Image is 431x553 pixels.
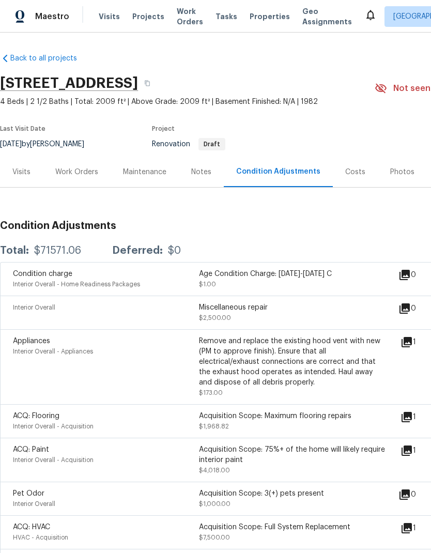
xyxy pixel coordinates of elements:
[250,11,290,22] span: Properties
[199,390,223,396] span: $173.00
[13,423,94,429] span: Interior Overall - Acquisition
[13,534,68,541] span: HVAC - Acquisition
[34,245,81,256] div: $71571.06
[12,167,30,177] div: Visits
[13,348,93,355] span: Interior Overall - Appliances
[13,412,59,420] span: ACQ: Flooring
[199,501,230,507] span: $1,000.00
[199,488,385,499] div: Acquisition Scope: 3(+) pets present
[199,444,385,465] div: Acquisition Scope: 75%+ of the home will likely require interior paint
[13,304,55,311] span: Interior Overall
[199,281,216,287] span: $1.00
[13,337,50,345] span: Appliances
[55,167,98,177] div: Work Orders
[35,11,69,22] span: Maestro
[13,281,140,287] span: Interior Overall - Home Readiness Packages
[138,74,157,93] button: Copy Address
[177,6,203,27] span: Work Orders
[199,467,230,473] span: $4,018.00
[199,336,385,388] div: Remove and replace the existing hood vent with new (PM to approve finish). Ensure that all electr...
[199,315,231,321] span: $2,500.00
[199,141,224,147] span: Draft
[345,167,365,177] div: Costs
[199,411,385,421] div: Acquisition Scope: Maximum flooring repairs
[13,270,72,278] span: Condition charge
[13,524,50,531] span: ACQ: HVAC
[199,522,385,532] div: Acquisition Scope: Full System Replacement
[123,167,166,177] div: Maintenance
[13,457,94,463] span: Interior Overall - Acquisition
[13,501,55,507] span: Interior Overall
[215,13,237,20] span: Tasks
[112,245,163,256] div: Deferred:
[13,446,49,453] span: ACQ: Paint
[302,6,352,27] span: Geo Assignments
[168,245,181,256] div: $0
[199,534,230,541] span: $7,500.00
[132,11,164,22] span: Projects
[199,302,385,313] div: Miscellaneous repair
[99,11,120,22] span: Visits
[199,269,385,279] div: Age Condition Charge: [DATE]-[DATE] C
[199,423,229,429] span: $1,968.82
[152,141,225,148] span: Renovation
[152,126,175,132] span: Project
[13,490,44,497] span: Pet Odor
[236,166,320,177] div: Condition Adjustments
[191,167,211,177] div: Notes
[390,167,414,177] div: Photos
